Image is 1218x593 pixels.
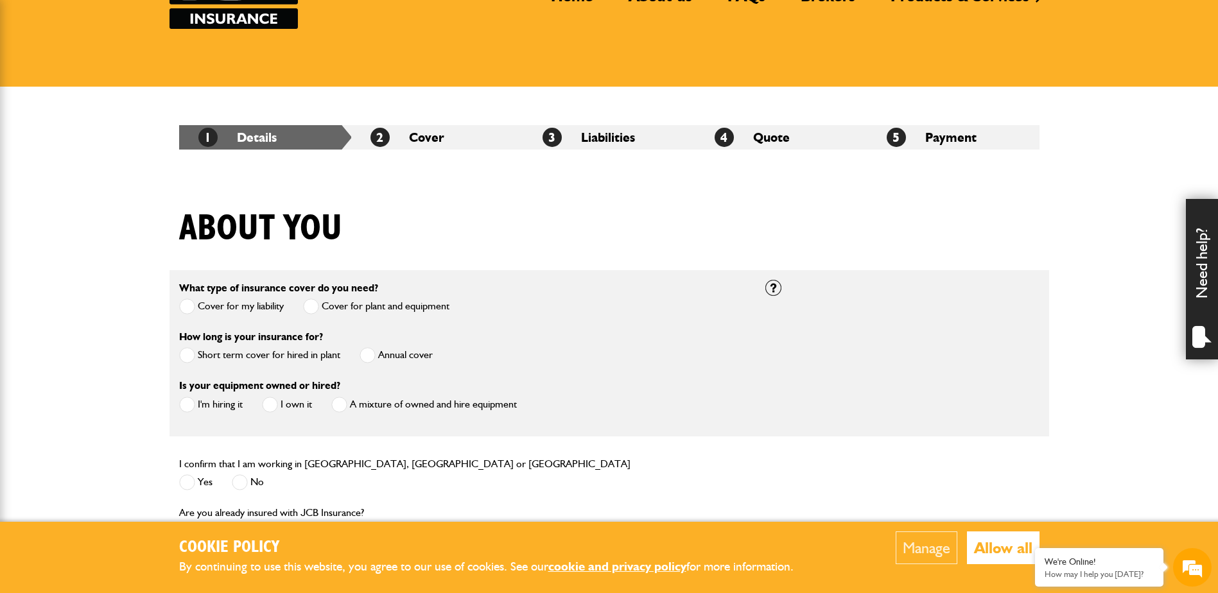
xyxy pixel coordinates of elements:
[1045,569,1154,579] p: How may I help you today?
[896,531,957,564] button: Manage
[232,474,264,490] label: No
[179,557,815,577] p: By continuing to use this website, you agree to our use of cookies. See our for more information.
[303,298,449,314] label: Cover for plant and equipment
[179,207,342,250] h1: About you
[543,128,562,147] span: 3
[1045,556,1154,567] div: We're Online!
[331,397,517,413] label: A mixture of owned and hire equipment
[198,128,218,147] span: 1
[179,381,340,391] label: Is your equipment owned or hired?
[1186,199,1218,359] div: Need help?
[179,508,364,518] label: Are you already insured with JCB Insurance?
[523,125,695,150] li: Liabilities
[695,125,867,150] li: Quote
[715,128,734,147] span: 4
[548,559,686,574] a: cookie and privacy policy
[179,474,213,490] label: Yes
[262,397,312,413] label: I own it
[867,125,1040,150] li: Payment
[179,538,815,558] h2: Cookie Policy
[351,125,523,150] li: Cover
[179,332,323,342] label: How long is your insurance for?
[967,531,1040,564] button: Allow all
[179,397,243,413] label: I'm hiring it
[179,298,284,314] label: Cover for my liability
[887,128,906,147] span: 5
[179,347,340,363] label: Short term cover for hired in plant
[179,125,351,150] li: Details
[179,283,378,293] label: What type of insurance cover do you need?
[179,459,631,469] label: I confirm that I am working in [GEOGRAPHIC_DATA], [GEOGRAPHIC_DATA] or [GEOGRAPHIC_DATA]
[360,347,433,363] label: Annual cover
[370,128,390,147] span: 2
